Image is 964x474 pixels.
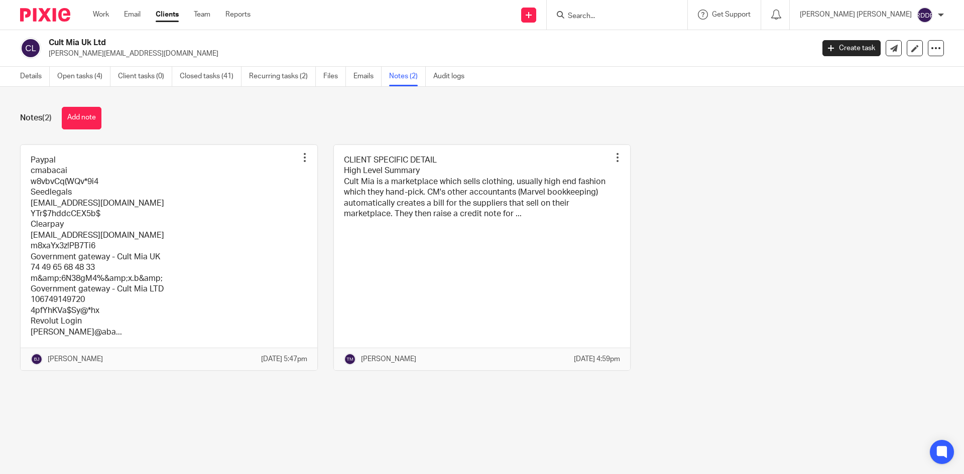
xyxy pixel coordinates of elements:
[712,11,751,18] span: Get Support
[49,49,807,59] p: [PERSON_NAME][EMAIL_ADDRESS][DOMAIN_NAME]
[62,107,101,129] button: Add note
[156,10,179,20] a: Clients
[822,40,881,56] a: Create task
[180,67,242,86] a: Closed tasks (41)
[567,12,657,21] input: Search
[800,10,912,20] p: [PERSON_NAME] [PERSON_NAME]
[249,67,316,86] a: Recurring tasks (2)
[124,10,141,20] a: Email
[20,38,41,59] img: svg%3E
[20,113,52,123] h1: Notes
[361,354,416,364] p: [PERSON_NAME]
[20,8,70,22] img: Pixie
[389,67,426,86] a: Notes (2)
[118,67,172,86] a: Client tasks (0)
[433,67,472,86] a: Audit logs
[31,353,43,365] img: svg%3E
[225,10,251,20] a: Reports
[57,67,110,86] a: Open tasks (4)
[344,353,356,365] img: svg%3E
[353,67,382,86] a: Emails
[917,7,933,23] img: svg%3E
[261,354,307,364] p: [DATE] 5:47pm
[194,10,210,20] a: Team
[42,114,52,122] span: (2)
[48,354,103,364] p: [PERSON_NAME]
[574,354,620,364] p: [DATE] 4:59pm
[20,67,50,86] a: Details
[49,38,656,48] h2: Cult Mia Uk Ltd
[323,67,346,86] a: Files
[93,10,109,20] a: Work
